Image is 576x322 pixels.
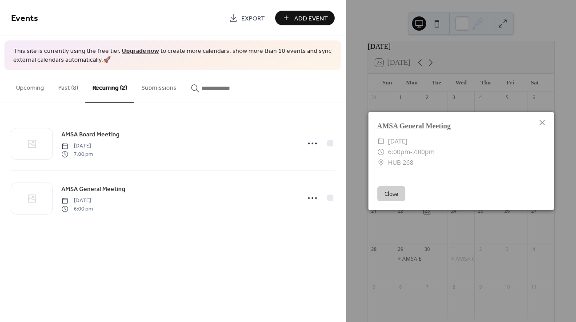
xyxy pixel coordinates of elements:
[377,147,384,157] div: ​
[122,45,159,57] a: Upgrade now
[134,70,184,102] button: Submissions
[388,147,410,156] span: 6:00pm
[51,70,85,102] button: Past (8)
[241,14,265,23] span: Export
[13,47,332,64] span: This site is currently using the free tier. to create more calendars, show more than 10 events an...
[377,157,384,168] div: ​
[61,129,120,139] a: AMSA Board Meeting
[61,130,120,139] span: AMSA Board Meeting
[61,150,93,158] span: 7:00 pm
[61,185,125,194] span: AMSA General Meeting
[377,136,384,147] div: ​
[11,10,38,27] span: Events
[294,14,328,23] span: Add Event
[61,205,93,213] span: 6:00 pm
[61,197,93,205] span: [DATE]
[377,186,405,201] button: Close
[85,70,134,103] button: Recurring (2)
[388,136,408,147] span: [DATE]
[275,11,335,25] button: Add Event
[9,70,51,102] button: Upcoming
[410,147,412,156] span: -
[61,142,93,150] span: [DATE]
[61,184,125,194] a: AMSA General Meeting
[222,11,272,25] a: Export
[412,147,435,156] span: 7:00pm
[388,157,413,168] span: HUB 268
[368,121,554,131] div: AMSA General Meeting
